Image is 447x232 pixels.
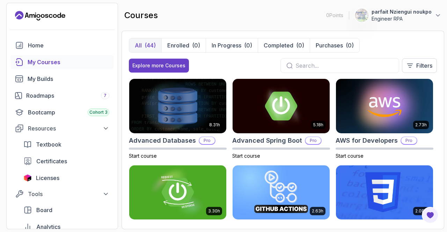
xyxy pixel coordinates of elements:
p: 2.63h [312,208,323,214]
img: CSS Essentials card [336,165,433,220]
span: Start course [129,153,157,159]
div: Home [28,41,109,50]
button: Purchases(0) [310,38,359,52]
button: user profile imageparfait Nziengui noukpoEngineer RPA [355,8,441,22]
p: Pro [401,137,417,144]
h2: courses [124,10,158,21]
div: Tools [28,190,109,198]
h2: Advanced Databases [129,136,196,145]
a: home [11,38,113,52]
div: (0) [346,41,354,50]
p: 5.18h [313,122,323,128]
p: 3.30h [208,208,220,214]
div: My Courses [28,58,109,66]
button: Open Feedback Button [422,207,439,224]
button: All(44) [129,38,161,52]
a: Landing page [15,10,65,21]
a: licenses [19,171,113,185]
div: Resources [28,124,109,133]
img: Advanced Spring Boot card [233,79,330,133]
a: courses [11,55,113,69]
div: (0) [296,41,304,50]
span: Textbook [36,140,61,149]
p: 0 Points [326,12,343,19]
p: In Progress [212,41,241,50]
button: Tools [11,188,113,200]
img: CI/CD with GitHub Actions card [233,165,330,220]
button: Enrolled(0) [161,38,206,52]
a: bootcamp [11,105,113,119]
button: Explore more Courses [129,59,189,73]
span: 7 [104,93,107,98]
p: 8.31h [209,122,220,128]
input: Search... [295,61,393,70]
div: Explore more Courses [132,62,185,69]
button: Resources [11,122,113,135]
img: Advanced Databases card [129,79,226,133]
a: certificates [19,154,113,168]
span: Board [36,206,52,214]
div: Roadmaps [26,91,109,100]
a: builds [11,72,113,86]
p: Purchases [316,41,343,50]
img: jetbrains icon [23,174,32,181]
a: textbook [19,137,113,151]
p: Enrolled [167,41,189,50]
div: Bootcamp [28,108,109,117]
p: parfait Nziengui noukpo [372,8,432,15]
span: Licenses [36,174,59,182]
div: (0) [244,41,252,50]
p: Engineer RPA [372,15,432,22]
p: Filters [416,61,432,70]
p: Pro [306,137,321,144]
div: (0) [192,41,200,50]
div: (44) [145,41,156,50]
p: All [135,41,142,50]
a: board [19,203,113,217]
span: Certificates [36,157,67,165]
h2: Advanced Spring Boot [232,136,302,145]
span: Start course [336,153,364,159]
button: Completed(0) [258,38,310,52]
span: Analytics [36,223,60,231]
h2: AWS for Developers [336,136,398,145]
img: user profile image [355,9,368,22]
p: 2.08h [415,208,427,214]
a: roadmaps [11,89,113,103]
span: Start course [232,153,260,159]
img: Building APIs with Spring Boot card [129,165,226,220]
p: Pro [199,137,215,144]
img: AWS for Developers card [336,79,433,133]
button: Filters [402,58,437,73]
p: 2.73h [415,122,427,128]
span: Cohort 3 [89,110,108,115]
button: In Progress(0) [206,38,258,52]
div: My Builds [28,75,109,83]
p: Completed [264,41,293,50]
